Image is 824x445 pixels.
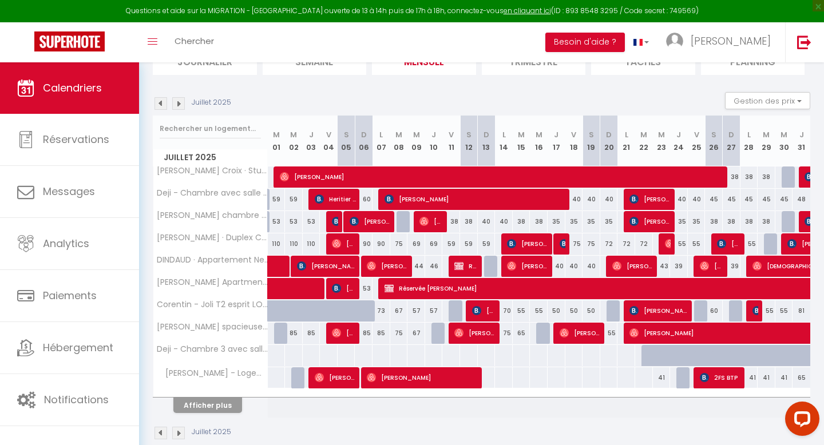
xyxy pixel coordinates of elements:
abbr: S [344,129,349,140]
th: 28 [740,116,758,166]
abbr: M [395,129,402,140]
div: 40 [565,189,583,210]
span: [PERSON_NAME] [612,255,653,277]
abbr: M [536,129,542,140]
div: 44 [407,256,425,277]
span: [PERSON_NAME] Apartment 5 min from [GEOGRAPHIC_DATA] [155,278,270,287]
span: [PERSON_NAME] [560,233,565,255]
div: 72 [600,233,618,255]
span: [PERSON_NAME] [629,300,688,321]
span: [PERSON_NAME] [629,210,671,232]
span: [PERSON_NAME] [315,367,356,388]
span: Réservée [PERSON_NAME] [454,255,478,277]
div: 45 [723,189,740,210]
button: Gestion des prix [725,92,810,109]
th: 29 [758,116,775,166]
div: 35 [600,211,618,232]
span: [PERSON_NAME] [297,255,356,277]
span: [PERSON_NAME] [419,210,443,232]
span: 2FS BTP [700,367,741,388]
abbr: J [554,129,558,140]
div: 45 [740,189,758,210]
abbr: M [290,129,297,140]
div: 41 [775,367,793,388]
th: 06 [355,116,373,166]
span: [PERSON_NAME] [507,255,548,277]
th: 04 [320,116,338,166]
th: 14 [495,116,513,166]
button: Besoin d'aide ? [545,33,625,52]
span: Notifications [44,392,109,407]
button: Afficher plus [173,398,242,413]
div: 59 [478,233,496,255]
span: Corentin - Joli T2 esprit LOFT [155,300,270,309]
div: 39 [670,256,688,277]
div: 59 [268,189,286,210]
abbr: M [781,129,787,140]
div: 41 [740,367,758,388]
div: 60 [705,300,723,321]
div: 55 [740,233,758,255]
div: 59 [442,233,460,255]
div: 69 [407,233,425,255]
div: 40 [495,211,513,232]
iframe: LiveChat chat widget [776,397,824,445]
span: [PERSON_NAME] [691,34,771,48]
span: [PERSON_NAME] [332,322,355,344]
p: Juillet 2025 [192,427,231,438]
abbr: M [640,129,647,140]
div: 85 [355,323,373,344]
div: 59 [285,189,303,210]
div: 40 [688,189,706,210]
div: 55 [513,300,530,321]
abbr: S [466,129,472,140]
div: 55 [758,300,775,321]
th: 23 [653,116,671,166]
div: 38 [705,211,723,232]
span: [PERSON_NAME] [280,166,729,188]
div: 38 [740,211,758,232]
div: 85 [373,323,390,344]
img: logout [797,35,811,49]
div: 40 [670,189,688,210]
th: 05 [338,116,355,166]
a: ... [PERSON_NAME] [657,22,785,62]
span: [PERSON_NAME] [454,322,496,344]
div: 38 [723,211,740,232]
div: 35 [583,211,600,232]
th: 11 [442,116,460,166]
abbr: L [625,129,628,140]
span: [PERSON_NAME] [332,210,338,232]
div: 85 [303,323,320,344]
span: Deji - Chambre 3 avec salle de bain [155,345,270,353]
div: 110 [268,233,286,255]
div: 45 [758,189,775,210]
div: 43 [653,256,671,277]
abbr: S [589,129,594,140]
div: 55 [600,323,618,344]
div: 57 [425,300,443,321]
div: 38 [530,211,548,232]
abbr: S [711,129,716,140]
div: 45 [775,189,793,210]
div: 81 [793,300,810,321]
span: [PERSON_NAME] [507,233,548,255]
abbr: V [571,129,576,140]
th: 26 [705,116,723,166]
span: Analytics [43,236,89,251]
div: 110 [303,233,320,255]
div: 40 [548,256,565,277]
abbr: M [273,129,280,140]
abbr: L [379,129,383,140]
th: 21 [617,116,635,166]
div: 57 [407,300,425,321]
th: 20 [600,116,618,166]
div: 75 [390,323,408,344]
th: 30 [775,116,793,166]
img: Super Booking [34,31,105,51]
abbr: J [309,129,314,140]
span: Juillet 2025 [153,149,267,166]
th: 25 [688,116,706,166]
div: 38 [723,166,740,188]
th: 27 [723,116,740,166]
